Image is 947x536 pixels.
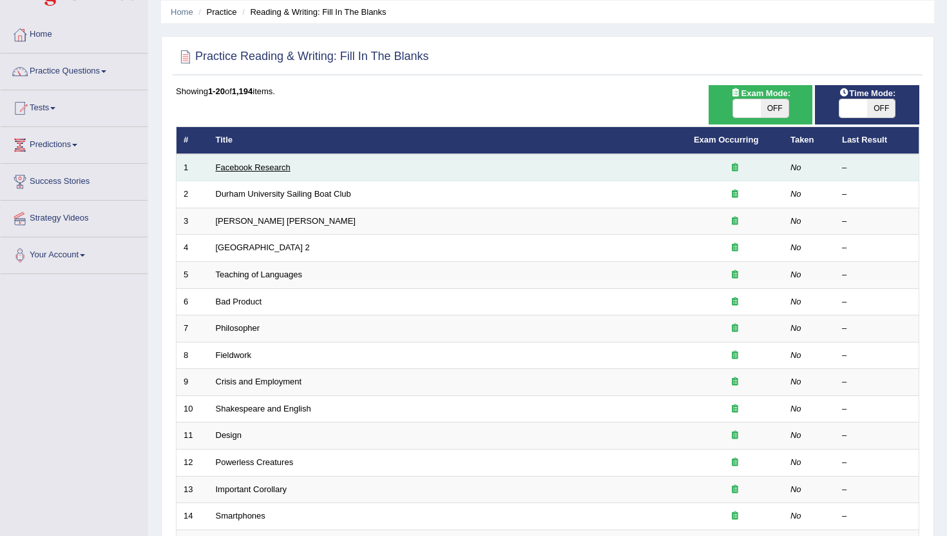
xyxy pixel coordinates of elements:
th: Title [209,127,687,154]
td: 1 [177,154,209,181]
a: Philosopher [216,323,260,333]
a: Powerless Creatures [216,457,294,467]
em: No [790,511,801,521]
a: Exam Occurring [694,135,758,144]
td: 9 [177,369,209,396]
em: No [790,457,801,467]
td: 13 [177,476,209,503]
a: Shakespeare and English [216,404,311,413]
span: Exam Mode: [725,86,795,100]
div: Exam occurring question [694,430,776,442]
em: No [790,243,801,252]
div: – [842,188,912,201]
a: Home [1,17,148,49]
a: Predictions [1,127,148,159]
div: Exam occurring question [694,484,776,496]
div: Exam occurring question [694,296,776,308]
div: – [842,215,912,228]
div: Exam occurring question [694,376,776,388]
em: No [790,216,801,226]
a: Crisis and Employment [216,377,302,386]
div: Exam occurring question [694,457,776,469]
td: 2 [177,181,209,208]
div: – [842,430,912,442]
em: No [790,377,801,386]
td: 8 [177,342,209,369]
td: 5 [177,262,209,289]
em: No [790,189,801,199]
td: 7 [177,315,209,342]
em: No [790,297,801,306]
div: – [842,162,912,174]
a: [GEOGRAPHIC_DATA] 2 [216,243,310,252]
td: 3 [177,208,209,235]
td: 6 [177,288,209,315]
a: [PERSON_NAME] [PERSON_NAME] [216,216,356,226]
a: Your Account [1,237,148,270]
td: 4 [177,235,209,262]
span: OFF [761,99,789,117]
a: Bad Product [216,297,262,306]
a: Durham University Sailing Boat Club [216,189,351,199]
em: No [790,350,801,360]
div: Exam occurring question [694,215,776,228]
em: No [790,323,801,333]
div: – [842,457,912,469]
div: – [842,242,912,254]
em: No [790,404,801,413]
a: Facebook Research [216,163,291,172]
em: No [790,270,801,279]
h2: Practice Reading & Writing: Fill In The Blanks [176,47,429,66]
b: 1,194 [232,86,253,96]
div: – [842,323,912,335]
a: Tests [1,90,148,123]
td: 10 [177,395,209,422]
a: Design [216,430,242,440]
a: Success Stories [1,164,148,196]
a: Smartphones [216,511,265,521]
div: Showing of items. [176,85,919,97]
em: No [790,484,801,494]
li: Practice [195,6,236,18]
div: – [842,484,912,496]
td: 14 [177,503,209,530]
div: Exam occurring question [694,323,776,335]
a: Teaching of Languages [216,270,302,279]
li: Reading & Writing: Fill In The Blanks [239,6,386,18]
div: Exam occurring question [694,188,776,201]
td: 11 [177,422,209,450]
div: – [842,350,912,362]
div: – [842,510,912,522]
div: Show exams occurring in exams [709,85,813,124]
a: Fieldwork [216,350,252,360]
div: Exam occurring question [694,269,776,281]
div: Exam occurring question [694,162,776,174]
b: 1-20 [208,86,225,96]
a: Important Corollary [216,484,287,494]
div: – [842,269,912,281]
span: Time Mode: [834,86,901,100]
div: Exam occurring question [694,510,776,522]
div: – [842,376,912,388]
em: No [790,163,801,172]
div: Exam occurring question [694,403,776,415]
th: # [177,127,209,154]
td: 12 [177,449,209,476]
div: – [842,403,912,415]
a: Home [171,7,193,17]
a: Practice Questions [1,54,148,86]
th: Taken [783,127,835,154]
em: No [790,430,801,440]
div: – [842,296,912,308]
a: Strategy Videos [1,201,148,233]
div: Exam occurring question [694,242,776,254]
div: Exam occurring question [694,350,776,362]
span: OFF [867,99,895,117]
th: Last Result [835,127,919,154]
